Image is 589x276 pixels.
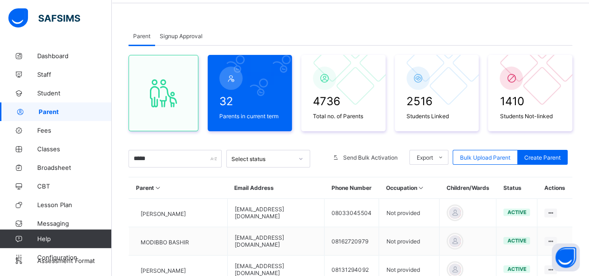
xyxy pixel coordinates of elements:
span: Lesson Plan [37,201,112,209]
span: Classes [37,145,112,153]
span: [PERSON_NAME] [141,267,186,274]
span: Fees [37,127,112,134]
span: 4736 [313,94,374,108]
span: Signup Approval [160,33,203,40]
span: 32 [219,94,280,108]
span: Create Parent [524,154,561,161]
td: 08162720979 [325,227,379,256]
th: Parent [129,177,228,199]
span: Parent [39,108,112,115]
th: Children/Wards [440,177,496,199]
th: Occupation [379,177,440,199]
span: [PERSON_NAME] [141,210,186,217]
span: Export [417,154,433,161]
i: Sort in Ascending Order [417,184,425,191]
td: Not provided [379,227,440,256]
span: Student [37,89,112,97]
td: [EMAIL_ADDRESS][DOMAIN_NAME] [227,227,325,256]
td: Not provided [379,199,440,227]
span: MODIBBO BASHIR [141,239,189,246]
span: 2516 [406,94,467,108]
span: Bulk Upload Parent [460,154,510,161]
span: Parents in current term [219,113,280,120]
span: Help [37,235,111,242]
th: Actions [537,177,572,199]
img: safsims [8,8,80,28]
span: Total no. of Parents [313,113,374,120]
th: Phone Number [325,177,379,199]
span: Students Linked [406,113,467,120]
span: active [507,237,526,244]
th: Status [496,177,537,199]
td: 08033045504 [325,199,379,227]
span: Staff [37,71,112,78]
th: Email Address [227,177,325,199]
span: Parent [133,33,150,40]
span: Broadsheet [37,164,112,171]
span: 1410 [500,94,561,108]
span: Configuration [37,254,111,261]
i: Sort in Ascending Order [154,184,162,191]
span: active [507,266,526,272]
td: [EMAIL_ADDRESS][DOMAIN_NAME] [227,199,325,227]
div: Select status [231,155,293,162]
span: CBT [37,182,112,190]
span: Messaging [37,220,112,227]
span: Dashboard [37,52,112,60]
span: active [507,209,526,215]
span: Send Bulk Activation [343,154,398,161]
button: Open asap [552,243,580,271]
span: Students Not-linked [500,113,561,120]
